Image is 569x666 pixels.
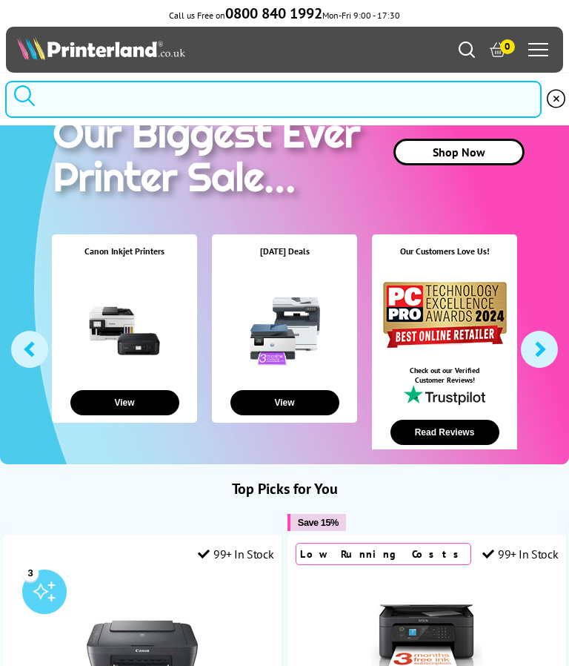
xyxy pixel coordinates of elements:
[372,245,517,279] div: Our Customers Love Us!
[45,100,376,217] img: printer sale
[17,36,185,60] img: Printerland Logo
[298,517,339,528] span: Save 15%
[490,42,506,58] a: 0
[70,390,179,415] button: View
[296,543,471,565] div: Low Running Costs
[390,420,499,445] button: Read Reviews
[198,547,273,561] div: 99+ In Stock
[84,245,164,257] a: Canon Inkjet Printers
[500,39,515,54] span: 0
[22,564,39,581] div: 3
[459,42,475,58] a: Search
[230,390,339,415] button: View
[372,366,517,385] div: Check out our Verified Customer Reviews!
[212,245,357,279] div: [DATE] Deals
[225,10,322,21] a: 0800 840 1992
[393,139,525,165] a: Shop Now
[5,81,541,118] input: Search
[225,4,322,23] b: 0800 840 1992
[482,547,558,561] div: 99+ In Stock
[287,514,346,531] button: Save 15%
[17,36,284,63] a: Printerland Logo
